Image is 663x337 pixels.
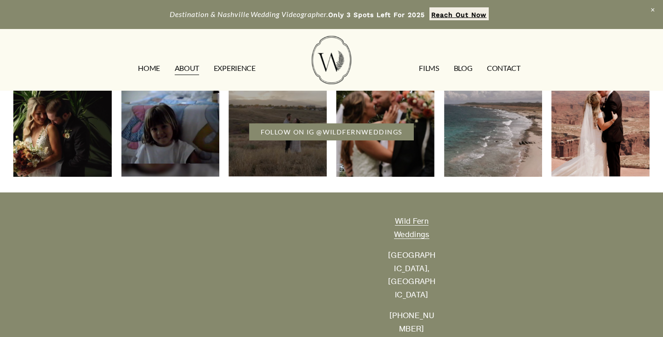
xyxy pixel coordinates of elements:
[454,61,473,76] a: Blog
[138,61,160,76] a: HOME
[312,36,351,84] img: Wild Fern Weddings
[429,7,489,20] a: Reach Out Now
[419,61,439,76] a: FILMS
[249,123,413,140] a: FOLLOW ON IG @WILDFERNWEDDINGS
[388,249,436,302] p: [GEOGRAPHIC_DATA], [GEOGRAPHIC_DATA]
[175,61,199,76] a: ABOUT
[487,61,520,76] a: CONTACT
[388,309,436,336] p: [PHONE_NUMBER]
[388,215,436,241] a: Wild Fern Weddings
[431,11,486,18] strong: Reach Out Now
[214,61,256,76] a: EXPERIENCE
